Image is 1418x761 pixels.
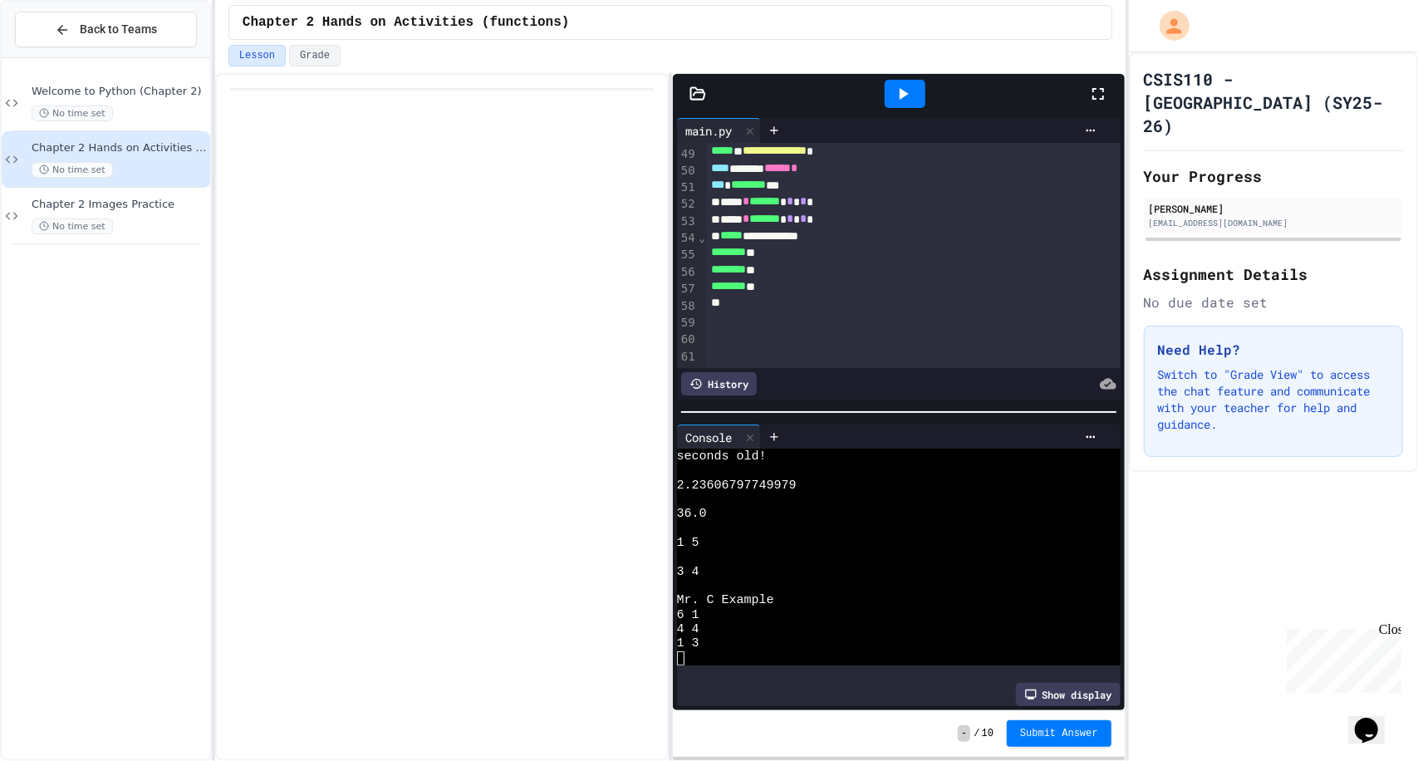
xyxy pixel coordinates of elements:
div: 60 [677,331,698,348]
div: Console [677,429,740,446]
button: Back to Teams [15,12,197,47]
div: 61 [677,349,698,366]
div: 52 [677,196,698,213]
span: Back to Teams [80,21,157,38]
div: History [681,372,757,395]
span: No time set [32,162,113,178]
span: seconds old! [677,449,767,464]
div: main.py [677,118,761,143]
h2: Your Progress [1144,164,1403,188]
div: My Account [1142,7,1194,45]
span: 2.23606797749979 [677,479,797,493]
span: / [974,727,979,740]
div: [EMAIL_ADDRESS][DOMAIN_NAME] [1149,217,1398,229]
div: 59 [677,315,698,331]
h3: Need Help? [1158,340,1389,360]
div: main.py [677,122,740,140]
div: 62 [677,365,698,381]
iframe: chat widget [1280,622,1401,693]
button: Submit Answer [1007,720,1111,747]
span: 10 [982,727,994,740]
span: 36.0 [677,507,707,521]
span: 6 1 [677,608,699,622]
div: 57 [677,281,698,297]
div: 53 [677,214,698,230]
span: 4 4 [677,622,699,636]
span: Submit Answer [1020,727,1098,740]
button: Grade [289,45,341,66]
div: Show display [1016,683,1121,706]
span: Chapter 2 Images Practice [32,198,207,212]
span: - [958,725,970,742]
button: Lesson [228,45,286,66]
div: 56 [677,264,698,281]
div: 54 [677,230,698,247]
iframe: chat widget [1348,695,1401,744]
span: Chapter 2 Hands on Activities (functions) [243,12,570,32]
span: Chapter 2 Hands on Activities (functions) [32,141,207,155]
span: No time set [32,106,113,121]
span: Mr. C Example [677,593,774,607]
div: Console [677,425,761,449]
div: Chat with us now!Close [7,7,115,106]
div: 58 [677,298,698,315]
span: Fold line [698,231,706,244]
span: 1 5 [677,536,699,550]
h1: CSIS110 - [GEOGRAPHIC_DATA] (SY25-26) [1144,67,1403,137]
div: 49 [677,146,698,163]
div: [PERSON_NAME] [1149,201,1398,216]
div: No due date set [1144,292,1403,312]
div: 50 [677,163,698,179]
span: 3 4 [677,565,699,579]
div: 51 [677,179,698,196]
span: No time set [32,218,113,234]
span: 1 3 [677,636,699,651]
h2: Assignment Details [1144,263,1403,286]
p: Switch to "Grade View" to access the chat feature and communicate with your teacher for help and ... [1158,366,1389,433]
span: Welcome to Python (Chapter 2) [32,85,207,99]
div: 55 [677,247,698,263]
